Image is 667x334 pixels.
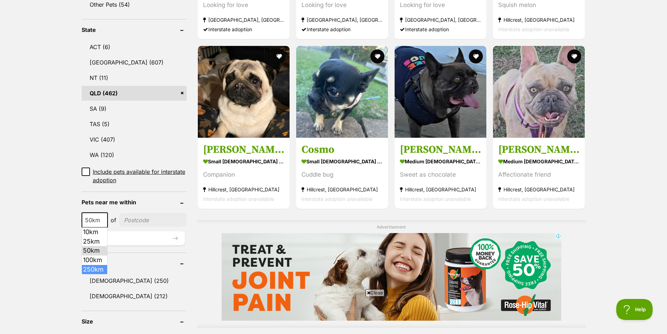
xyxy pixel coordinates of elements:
a: SA (9) [82,101,187,116]
div: Looking for love [400,0,481,10]
li: 10km [82,227,107,237]
strong: medium [DEMOGRAPHIC_DATA] Dog [400,156,481,166]
a: WA (120) [82,148,187,162]
div: Squish melon [498,0,579,10]
img: Cosmo - French Bulldog [296,46,388,138]
span: of [111,216,116,224]
strong: Hillcrest, [GEOGRAPHIC_DATA] [203,185,284,194]
button: favourite [272,49,286,63]
a: ACT (6) [82,40,187,54]
strong: [GEOGRAPHIC_DATA], [GEOGRAPHIC_DATA] [400,15,481,25]
strong: Hillcrest, [GEOGRAPHIC_DATA] [498,185,579,194]
span: Include pets available for interstate adoption [93,168,187,184]
a: [PERSON_NAME] medium [DEMOGRAPHIC_DATA] Dog Affectionate friend Hillcrest, [GEOGRAPHIC_DATA] Inte... [493,138,585,209]
header: State [82,27,187,33]
div: Looking for love [301,0,383,10]
a: Cosmo small [DEMOGRAPHIC_DATA] Dog Cuddle bug Hillcrest, [GEOGRAPHIC_DATA] Interstate adoption un... [296,138,388,209]
div: Looking for love [203,0,284,10]
img: Luna - French Bulldog [493,46,585,138]
div: Companion [203,170,284,179]
a: VIC (407) [82,132,187,147]
h3: [PERSON_NAME] [203,143,284,156]
h3: Cosmo [301,143,383,156]
div: Interstate adoption [301,25,383,34]
a: NT (11) [82,70,187,85]
span: 50km [82,215,107,225]
strong: Hillcrest, [GEOGRAPHIC_DATA] [301,185,383,194]
span: Interstate adoption unavailable [203,196,274,202]
header: Size [82,318,187,325]
span: Close [366,289,384,296]
iframe: Advertisement [206,299,461,330]
h3: [PERSON_NAME] [400,143,481,156]
strong: Hillcrest, [GEOGRAPHIC_DATA] [400,185,481,194]
input: postcode [119,213,187,227]
iframe: Advertisement [222,233,561,321]
a: TAS (5) [82,117,187,131]
a: [DEMOGRAPHIC_DATA] (250) [82,273,187,288]
header: Pets near me within [82,199,187,205]
button: favourite [469,49,483,63]
a: Include pets available for interstate adoption [82,168,187,184]
a: [PERSON_NAME] small [DEMOGRAPHIC_DATA] Dog Companion Hillcrest, [GEOGRAPHIC_DATA] Interstate adop... [198,138,290,209]
a: QLD (462) [82,86,187,101]
button: favourite [568,49,582,63]
span: 50km [82,212,108,228]
iframe: Help Scout Beacon - Open [616,299,653,320]
strong: small [DEMOGRAPHIC_DATA] Dog [301,156,383,166]
div: Interstate adoption [400,25,481,34]
span: Interstate adoption unavailable [498,196,569,202]
strong: medium [DEMOGRAPHIC_DATA] Dog [498,156,579,166]
div: Affectionate friend [498,170,579,179]
a: [PERSON_NAME] medium [DEMOGRAPHIC_DATA] Dog Sweet as chocolate Hillcrest, [GEOGRAPHIC_DATA] Inter... [395,138,486,209]
button: favourite [370,49,384,63]
li: 50km [82,246,107,255]
div: Interstate adoption [203,25,284,34]
strong: [GEOGRAPHIC_DATA], [GEOGRAPHIC_DATA] [301,15,383,25]
span: Interstate adoption unavailable [301,196,373,202]
img: Clarkeson - Pug Dog [198,46,290,138]
li: 100km [82,255,107,265]
span: Interstate adoption unavailable [400,196,471,202]
div: Cuddle bug [301,170,383,179]
li: 25km [82,237,107,246]
li: 250km [82,265,107,274]
strong: [GEOGRAPHIC_DATA], [GEOGRAPHIC_DATA] [203,15,284,25]
div: Advertisement [197,220,586,328]
strong: small [DEMOGRAPHIC_DATA] Dog [203,156,284,166]
strong: Hillcrest, [GEOGRAPHIC_DATA] [498,15,579,25]
a: [DEMOGRAPHIC_DATA] (212) [82,289,187,304]
h3: [PERSON_NAME] [498,143,579,156]
a: [GEOGRAPHIC_DATA] (607) [82,55,187,70]
div: Sweet as chocolate [400,170,481,179]
header: Gender [82,260,187,266]
img: Adam - French Bulldog [395,46,486,138]
button: Update [82,231,185,245]
span: Interstate adoption unavailable [498,26,569,32]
